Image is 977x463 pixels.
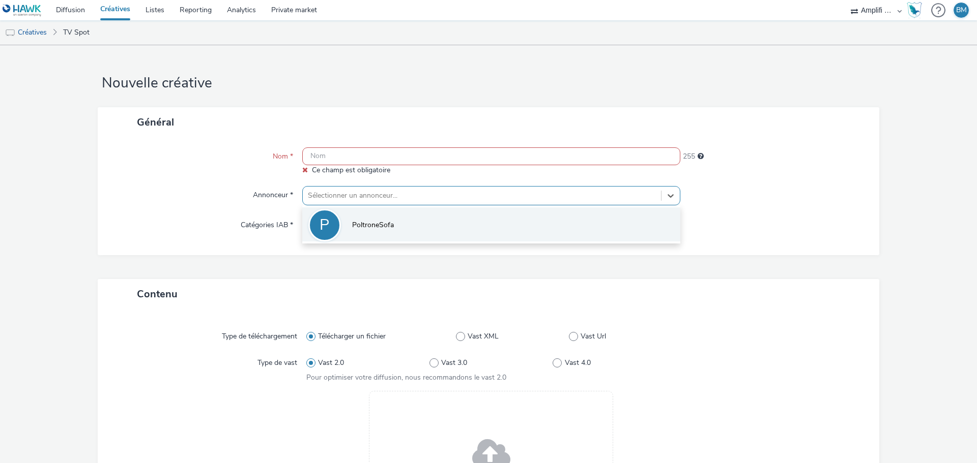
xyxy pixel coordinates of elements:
[907,2,922,18] img: Hawk Academy
[218,327,301,342] label: Type de téléchargement
[698,151,704,162] div: 255 caractères maximum
[302,147,680,165] input: Nom
[137,115,174,129] span: Général
[269,147,297,162] label: Nom *
[907,2,926,18] a: Hawk Academy
[249,186,297,200] label: Annonceur *
[956,3,967,18] div: BM
[3,4,42,17] img: undefined Logo
[98,74,879,93] h1: Nouvelle créative
[318,358,344,368] span: Vast 2.0
[441,358,467,368] span: Vast 3.0
[306,373,506,382] span: Pour optimiser votre diffusion, nous recommandons le vast 2.0
[683,151,695,162] span: 255
[320,211,329,239] div: P
[468,331,499,342] span: Vast XML
[5,28,15,38] img: tv
[352,220,394,230] span: PoltroneSofa
[253,354,301,368] label: Type de vast
[565,358,591,368] span: Vast 4.0
[137,287,178,301] span: Contenu
[318,331,386,342] span: Télécharger un fichier
[58,20,95,45] a: TV Spot
[312,165,390,175] span: Ce champ est obligatoire
[581,331,606,342] span: Vast Url
[237,216,297,230] label: Catégories IAB *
